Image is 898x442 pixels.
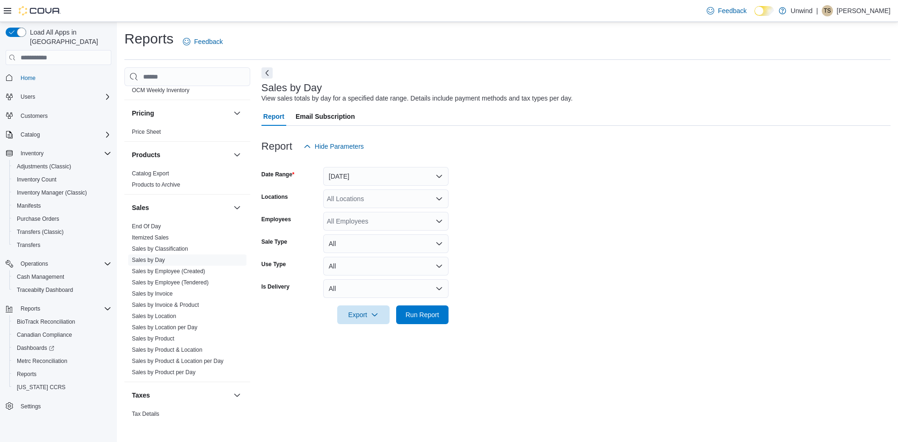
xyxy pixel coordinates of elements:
[754,6,774,16] input: Dark Mode
[9,341,115,355] a: Dashboards
[21,305,40,312] span: Reports
[124,29,174,48] h1: Reports
[13,187,111,198] span: Inventory Manager (Classic)
[132,301,199,309] span: Sales by Invoice & Product
[2,147,115,160] button: Inventory
[179,32,226,51] a: Feedback
[132,181,180,188] a: Products to Archive
[17,401,44,412] a: Settings
[17,91,111,102] span: Users
[9,212,115,225] button: Purchase Orders
[17,148,111,159] span: Inventory
[9,160,115,173] button: Adjustments (Classic)
[296,107,355,126] span: Email Subscription
[132,170,169,177] span: Catalog Export
[13,284,111,296] span: Traceabilty Dashboard
[13,226,111,238] span: Transfers (Classic)
[132,369,196,376] span: Sales by Product per Day
[824,5,831,16] span: TS
[17,318,75,326] span: BioTrack Reconciliation
[816,5,818,16] p: |
[21,131,40,138] span: Catalog
[261,216,291,223] label: Employees
[13,161,75,172] a: Adjustments (Classic)
[13,329,76,341] a: Canadian Compliance
[396,305,449,324] button: Run Report
[2,257,115,270] button: Operations
[17,241,40,249] span: Transfers
[323,279,449,298] button: All
[2,109,115,123] button: Customers
[132,391,230,400] button: Taxes
[21,403,41,410] span: Settings
[17,344,54,352] span: Dashboards
[132,257,165,263] a: Sales by Day
[21,260,48,268] span: Operations
[132,87,189,94] a: OCM Weekly Inventory
[132,268,205,275] a: Sales by Employee (Created)
[13,271,68,283] a: Cash Management
[9,315,115,328] button: BioTrack Reconciliation
[9,381,115,394] button: [US_STATE] CCRS
[17,400,111,412] span: Settings
[132,203,149,212] h3: Sales
[13,342,111,354] span: Dashboards
[132,256,165,264] span: Sales by Day
[132,234,169,241] a: Itemized Sales
[13,369,40,380] a: Reports
[13,382,69,393] a: [US_STATE] CCRS
[132,347,203,353] a: Sales by Product & Location
[17,148,47,159] button: Inventory
[718,6,746,15] span: Feedback
[17,384,65,391] span: [US_STATE] CCRS
[17,72,39,84] a: Home
[13,200,111,211] span: Manifests
[194,37,223,46] span: Feedback
[9,368,115,381] button: Reports
[124,168,250,194] div: Products
[132,410,159,418] span: Tax Details
[132,268,205,275] span: Sales by Employee (Created)
[17,258,52,269] button: Operations
[13,239,111,251] span: Transfers
[132,324,197,331] a: Sales by Location per Day
[13,355,71,367] a: Metrc Reconciliation
[13,213,63,225] a: Purchase Orders
[17,189,87,196] span: Inventory Manager (Classic)
[17,303,44,314] button: Reports
[17,331,72,339] span: Canadian Compliance
[17,303,111,314] span: Reports
[13,369,111,380] span: Reports
[132,313,176,319] a: Sales by Location
[13,316,111,327] span: BioTrack Reconciliation
[406,310,439,319] span: Run Report
[17,91,39,102] button: Users
[2,71,115,84] button: Home
[261,261,286,268] label: Use Type
[132,109,154,118] h3: Pricing
[315,142,364,151] span: Hide Parameters
[343,305,384,324] span: Export
[17,110,111,122] span: Customers
[17,202,41,210] span: Manifests
[323,257,449,275] button: All
[232,202,243,213] button: Sales
[132,150,230,159] button: Products
[9,225,115,239] button: Transfers (Classic)
[132,279,209,286] a: Sales by Employee (Tendered)
[17,370,36,378] span: Reports
[17,228,64,236] span: Transfers (Classic)
[17,129,111,140] span: Catalog
[13,316,79,327] a: BioTrack Reconciliation
[132,290,173,297] a: Sales by Invoice
[132,302,199,308] a: Sales by Invoice & Product
[17,163,71,170] span: Adjustments (Classic)
[9,173,115,186] button: Inventory Count
[17,286,73,294] span: Traceabilty Dashboard
[232,108,243,119] button: Pricing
